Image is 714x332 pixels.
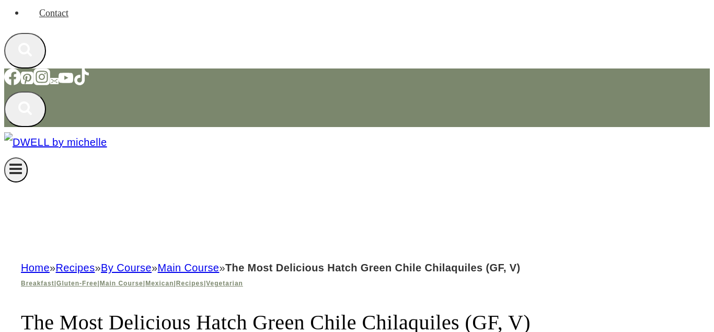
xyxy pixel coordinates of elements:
[56,280,97,287] a: Gluten-Free
[206,280,243,287] a: Vegetarian
[100,280,143,287] a: Main Course
[21,280,243,287] span: | | | | |
[4,132,107,152] img: DWELL by michelle
[176,280,204,287] a: Recipes
[225,262,521,273] strong: The Most Delicious Hatch Green Chile Chilaquiles (GF, V)
[59,76,73,87] a: YouTube
[158,262,220,273] a: Main Course
[101,262,152,273] a: By Course
[50,76,59,87] a: Email
[33,76,50,87] a: Instagram
[4,136,107,148] a: DWELL by michelle
[21,76,33,87] a: Pinterest
[4,76,21,87] a: Facebook
[21,262,50,273] a: Home
[21,262,521,273] span: » » » »
[145,280,174,287] a: Mexican
[73,76,90,87] a: TikTok
[21,280,54,287] a: Breakfast
[4,157,28,182] button: Open menu
[55,262,95,273] a: Recipes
